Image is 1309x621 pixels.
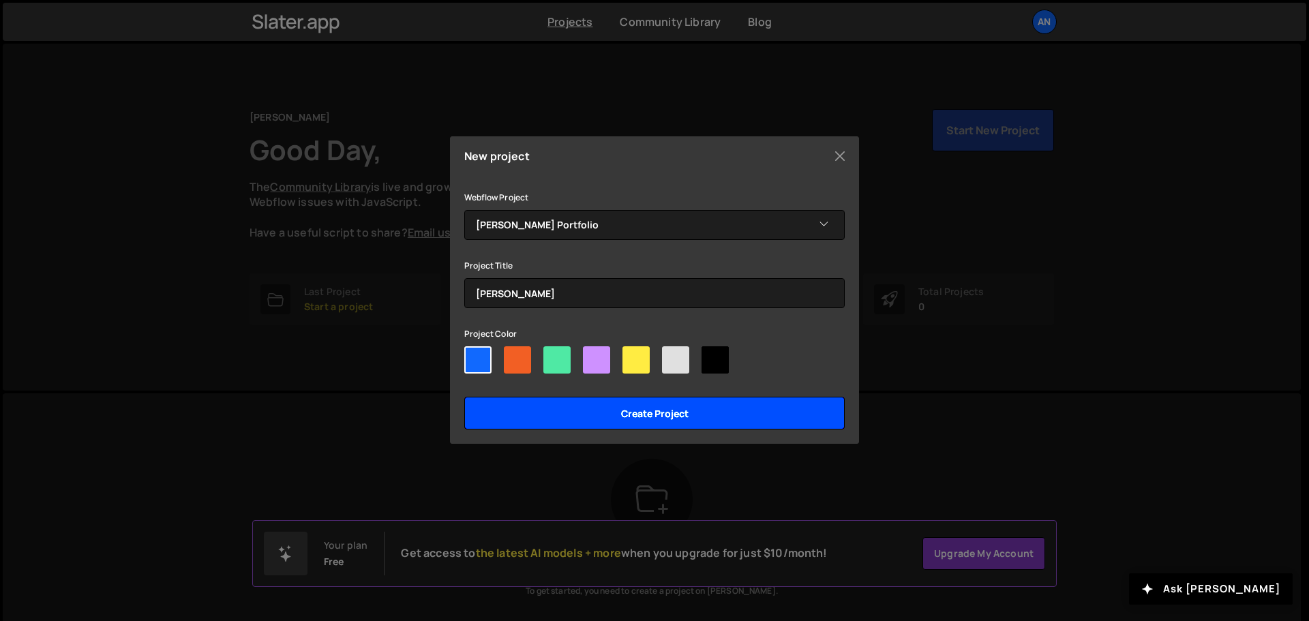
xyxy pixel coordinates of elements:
button: Ask [PERSON_NAME] [1129,573,1293,605]
button: Close [830,146,850,166]
h5: New project [464,151,530,162]
label: Project Color [464,327,517,341]
label: Webflow Project [464,191,528,205]
input: Project name [464,278,845,308]
label: Project Title [464,259,513,273]
input: Create project [464,397,845,429]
